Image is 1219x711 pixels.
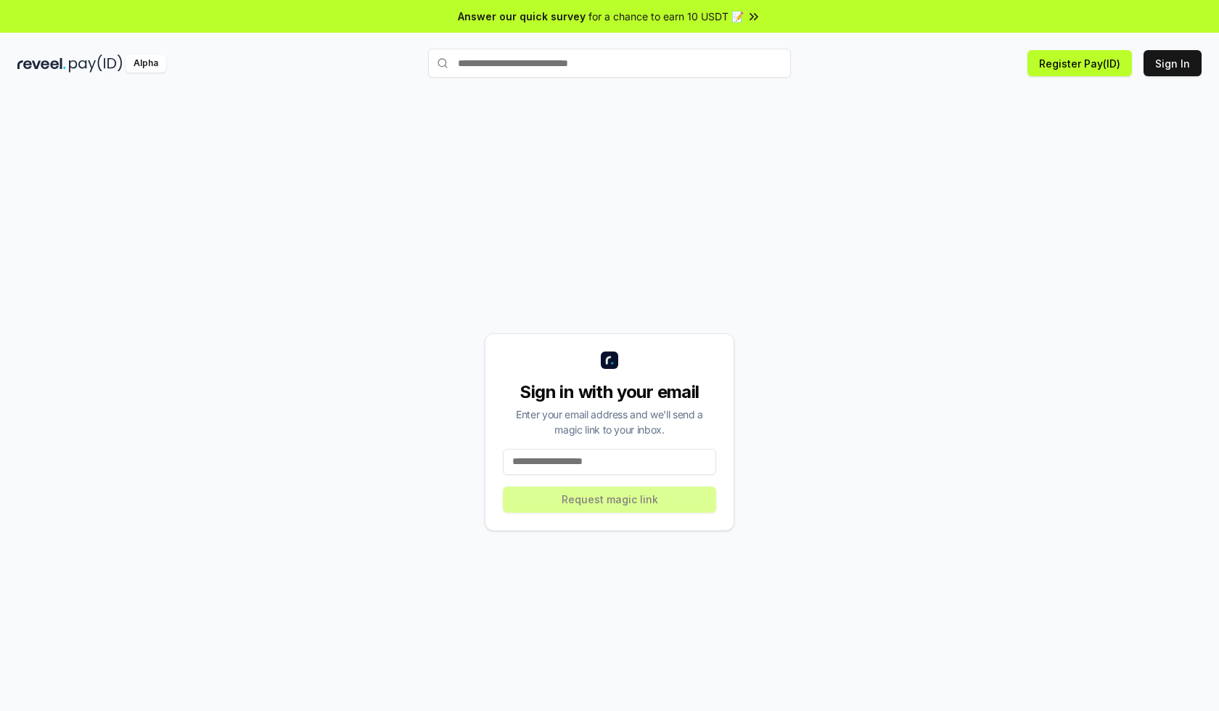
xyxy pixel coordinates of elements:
img: pay_id [69,54,123,73]
span: for a chance to earn 10 USDT 📝 [588,9,744,24]
img: reveel_dark [17,54,66,73]
span: Answer our quick survey [458,9,586,24]
img: logo_small [601,352,618,369]
button: Sign In [1144,50,1202,76]
div: Enter your email address and we’ll send a magic link to your inbox. [503,407,716,437]
div: Alpha [126,54,166,73]
button: Register Pay(ID) [1027,50,1132,76]
div: Sign in with your email [503,381,716,404]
